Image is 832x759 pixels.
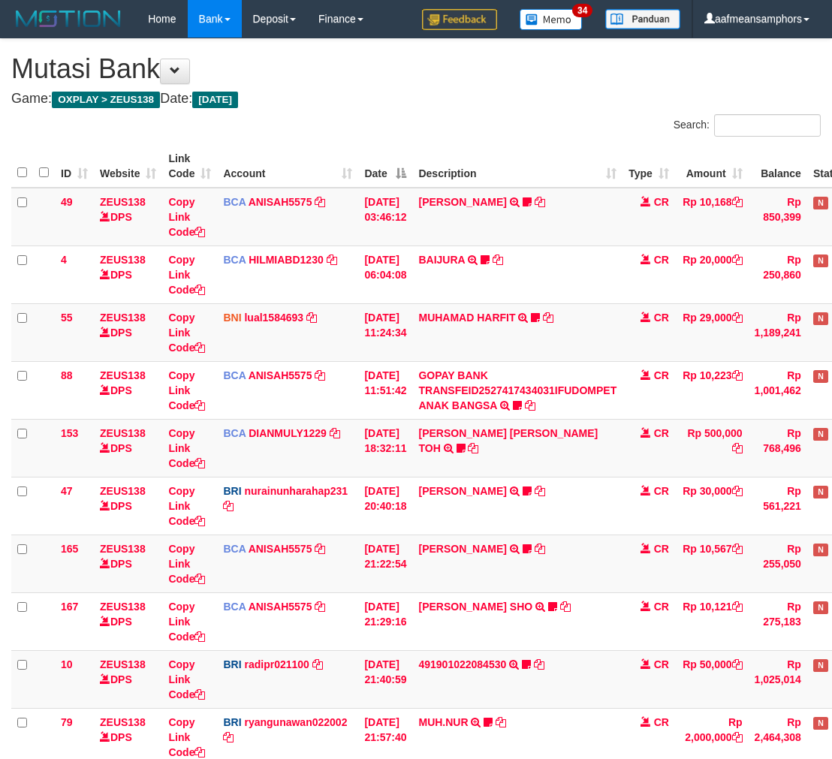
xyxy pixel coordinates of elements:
span: BCA [223,196,246,208]
span: CR [654,601,669,613]
span: 4 [61,254,67,266]
th: Account: activate to sort column ascending [217,145,358,188]
td: DPS [94,650,162,708]
a: Copy Rp 29,000 to clipboard [732,312,743,324]
a: ZEUS138 [100,658,146,670]
a: Copy Link Code [168,485,205,527]
span: BCA [223,254,246,266]
a: Copy MUH.NUR to clipboard [496,716,506,728]
td: Rp 30,000 [675,477,749,535]
td: [DATE] 21:29:16 [358,592,412,650]
a: Copy ANISAH5575 to clipboard [315,601,325,613]
td: Rp 850,399 [749,188,807,246]
span: 167 [61,601,78,613]
td: Rp 561,221 [749,477,807,535]
td: DPS [94,592,162,650]
a: Copy Link Code [168,312,205,354]
td: DPS [94,535,162,592]
a: Copy radipr021100 to clipboard [312,658,323,670]
a: Copy Rp 20,000 to clipboard [732,254,743,266]
th: Description: activate to sort column ascending [412,145,622,188]
td: Rp 1,001,462 [749,361,807,419]
span: 88 [61,369,73,381]
th: Website: activate to sort column ascending [94,145,162,188]
td: [DATE] 21:40:59 [358,650,412,708]
a: Copy Link Code [168,369,205,411]
a: Copy Link Code [168,196,205,238]
span: CR [654,312,669,324]
a: Copy INA PAUJANAH to clipboard [535,196,545,208]
span: OXPLAY > ZEUS138 [52,92,160,108]
a: ZEUS138 [100,543,146,555]
h4: Game: Date: [11,92,821,107]
a: HILMIABD1230 [249,254,324,266]
a: Copy MUHAMMAD HIQNI SHO to clipboard [560,601,571,613]
span: BRI [223,658,241,670]
label: Search: [674,114,821,137]
td: [DATE] 11:24:34 [358,303,412,361]
span: Has Note [813,428,828,441]
td: Rp 10,223 [675,361,749,419]
a: Copy RISAL WAHYUDI to clipboard [535,485,545,497]
a: Copy ANISAH5575 to clipboard [315,196,325,208]
th: Amount: activate to sort column ascending [675,145,749,188]
a: Copy TIFFANY MEIK to clipboard [535,543,545,555]
a: ZEUS138 [100,601,146,613]
span: CR [654,196,669,208]
a: ZEUS138 [100,427,146,439]
a: Copy 491901022084530 to clipboard [534,658,544,670]
img: MOTION_logo.png [11,8,125,30]
a: MUH.NUR [418,716,468,728]
img: Button%20Memo.svg [520,9,583,30]
img: Feedback.jpg [422,9,497,30]
span: 10 [61,658,73,670]
span: Has Note [813,312,828,325]
span: 55 [61,312,73,324]
a: Copy Link Code [168,254,205,296]
img: panduan.png [605,9,680,29]
td: Rp 1,189,241 [749,303,807,361]
span: Has Note [813,601,828,614]
td: [DATE] 21:22:54 [358,535,412,592]
td: DPS [94,188,162,246]
td: DPS [94,477,162,535]
span: Has Note [813,255,828,267]
a: [PERSON_NAME] [PERSON_NAME] TOH [418,427,598,454]
span: BCA [223,601,246,613]
td: DPS [94,419,162,477]
a: ANISAH5575 [249,369,312,381]
h1: Mutasi Bank [11,54,821,84]
span: CR [654,427,669,439]
span: 34 [572,4,592,17]
span: 165 [61,543,78,555]
span: [DATE] [192,92,238,108]
span: 49 [61,196,73,208]
a: Copy Link Code [168,427,205,469]
th: Link Code: activate to sort column ascending [162,145,217,188]
td: Rp 255,050 [749,535,807,592]
td: Rp 275,183 [749,592,807,650]
a: [PERSON_NAME] [418,485,506,497]
a: radipr021100 [244,658,309,670]
a: Copy ryangunawan022002 to clipboard [223,731,234,743]
a: Copy DIANMULY1229 to clipboard [330,427,340,439]
a: Copy Rp 50,000 to clipboard [732,658,743,670]
a: ANISAH5575 [249,196,312,208]
span: BRI [223,716,241,728]
td: [DATE] 20:40:18 [358,477,412,535]
a: Copy Link Code [168,658,205,700]
a: ZEUS138 [100,485,146,497]
a: Copy ANISAH5575 to clipboard [315,369,325,381]
a: ZEUS138 [100,716,146,728]
a: Copy CARINA OCTAVIA TOH to clipboard [468,442,478,454]
td: Rp 50,000 [675,650,749,708]
a: 491901022084530 [418,658,506,670]
input: Search: [714,114,821,137]
td: DPS [94,361,162,419]
th: Date: activate to sort column descending [358,145,412,188]
span: BCA [223,427,246,439]
a: Copy nurainunharahap231 to clipboard [223,500,234,512]
td: Rp 768,496 [749,419,807,477]
a: DIANMULY1229 [249,427,327,439]
a: Copy Link Code [168,543,205,585]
